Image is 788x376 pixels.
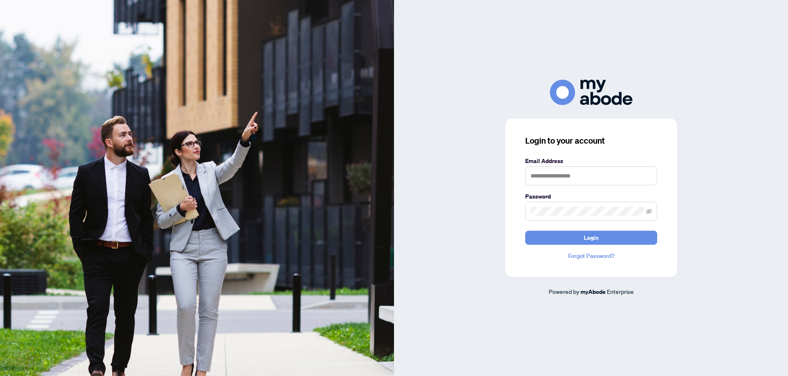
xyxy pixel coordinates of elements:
[525,251,657,260] a: Forgot Password?
[550,80,632,105] img: ma-logo
[580,287,606,296] a: myAbode
[525,135,657,147] h3: Login to your account
[646,208,652,214] span: eye-invisible
[525,156,657,166] label: Email Address
[607,288,634,295] span: Enterprise
[549,288,579,295] span: Powered by
[525,231,657,245] button: Login
[584,231,599,244] span: Login
[525,192,657,201] label: Password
